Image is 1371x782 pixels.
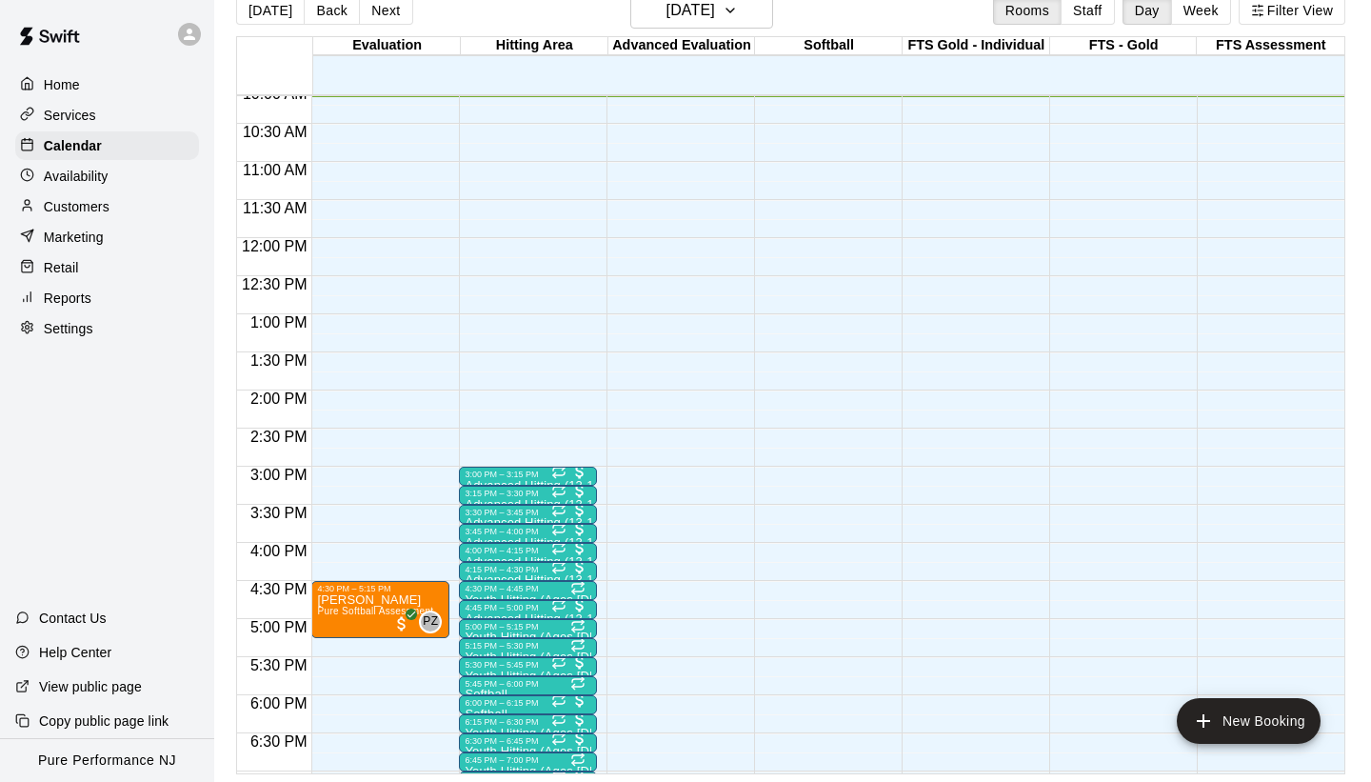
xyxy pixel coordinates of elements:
p: Settings [44,319,93,338]
div: 5:30 PM – 5:45 PM [465,660,591,670]
a: Retail [15,253,199,282]
div: 3:45 PM – 4:00 PM: Advanced Hitting (13-18) [459,524,597,543]
span: All customers have paid [570,538,589,557]
span: 2:30 PM [246,429,312,445]
div: 3:45 PM – 4:00 PM [465,527,591,536]
span: Recurring event [551,559,566,574]
a: Services [15,101,199,130]
span: All customers have paid [570,691,589,710]
p: Calendar [44,136,102,155]
div: 6:15 PM – 6:30 PM [465,717,591,727]
div: Softball [755,37,903,55]
p: Reports [44,289,91,308]
span: 2:00 PM [246,391,312,407]
p: Home [44,75,80,94]
span: 3:00 PM [246,467,312,483]
span: 4:30 PM [246,581,312,597]
span: All customers have paid [570,500,589,519]
button: add [1177,698,1321,744]
p: Marketing [44,228,104,247]
div: 3:00 PM – 3:15 PM: Advanced Hitting (13-18) [459,467,597,486]
span: All customers have paid [570,519,589,538]
div: 6:45 PM – 7:00 PM: Youth Hitting (Ages 9-12) [459,752,597,772]
span: Recurring event [551,540,566,555]
span: Recurring event [551,712,566,727]
div: FTS Assessment [1197,37,1344,55]
span: Pete Zoccolillo [427,611,442,633]
span: 4:00 PM [246,543,312,559]
span: Recurring event [551,483,566,498]
span: 12:00 PM [237,238,311,254]
a: Availability [15,162,199,190]
div: Evaluation [313,37,461,55]
div: 5:15 PM – 5:30 PM: Youth Hitting (Ages 9-12) [459,638,597,657]
span: 1:30 PM [246,352,312,369]
div: Hitting Area [461,37,608,55]
div: Settings [15,314,199,343]
span: 5:00 PM [246,619,312,635]
div: FTS - Gold [1050,37,1198,55]
a: Marketing [15,223,199,251]
span: Recurring event [570,675,586,691]
span: Recurring event [570,580,586,595]
span: Recurring event [551,654,566,670]
div: 6:15 PM – 6:30 PM: Youth Hitting (Ages 9-12) [459,714,597,733]
span: 10:30 AM [238,124,312,140]
span: 5:30 PM [246,657,312,673]
span: 12:30 PM [237,276,311,292]
span: All customers have paid [570,652,589,672]
div: 4:15 PM – 4:30 PM: Advanced Hitting (13-18) [459,562,597,581]
div: 4:45 PM – 5:00 PM: Advanced Hitting (13-18) [459,600,597,619]
span: Recurring event [551,502,566,517]
span: 6:30 PM [246,733,312,750]
div: 6:30 PM – 6:45 PM: Youth Hitting (Ages 9-12) [459,733,597,752]
span: Recurring event [551,731,566,746]
a: Calendar [15,131,199,160]
span: 1:00 PM [246,314,312,331]
p: Contact Us [39,609,107,628]
p: Customers [44,197,109,216]
div: 5:45 PM – 6:00 PM: Softball [459,676,597,695]
a: Home [15,70,199,99]
span: Recurring event [570,637,586,652]
div: Customers [15,192,199,221]
div: 6:45 PM – 7:00 PM [465,755,591,765]
div: 6:00 PM – 6:15 PM [465,698,591,708]
div: FTS Gold - Individual [903,37,1050,55]
div: 3:30 PM – 3:45 PM: Advanced Hitting (13-18) [459,505,597,524]
div: 4:00 PM – 4:15 PM [465,546,591,555]
span: All customers have paid [392,614,411,633]
div: 5:00 PM – 5:15 PM: Youth Hitting (Ages 9-12) [459,619,597,638]
span: Recurring event [551,597,566,612]
p: Help Center [39,643,111,662]
span: All customers have paid [570,481,589,500]
p: Services [44,106,96,125]
div: 4:30 PM – 5:15 PM: Mia Marchiano [311,581,449,638]
span: Recurring event [551,464,566,479]
div: 3:15 PM – 3:30 PM [465,489,591,498]
span: All customers have paid [570,462,589,481]
div: 6:30 PM – 6:45 PM [465,736,591,746]
div: 4:30 PM – 4:45 PM: Youth Hitting (Ages 9-12) [459,581,597,600]
span: PZ [423,612,438,632]
div: Advanced Evaluation [608,37,756,55]
div: 4:00 PM – 4:15 PM: Advanced Hitting (13-18) [459,543,597,562]
span: 3:30 PM [246,505,312,521]
span: All customers have paid [570,557,589,576]
span: Recurring event [551,521,566,536]
div: 6:00 PM – 6:15 PM: Softball [459,695,597,714]
div: 3:30 PM – 3:45 PM [465,508,591,517]
span: Recurring event [551,692,566,708]
div: 5:15 PM – 5:30 PM [465,641,591,651]
p: Pure Performance NJ [38,751,176,771]
a: Reports [15,284,199,312]
span: 11:00 AM [238,162,312,178]
span: Pure Softball Assessment [317,606,433,616]
div: 4:30 PM – 5:15 PM [317,584,444,593]
div: Pete Zoccolillo [419,611,442,633]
